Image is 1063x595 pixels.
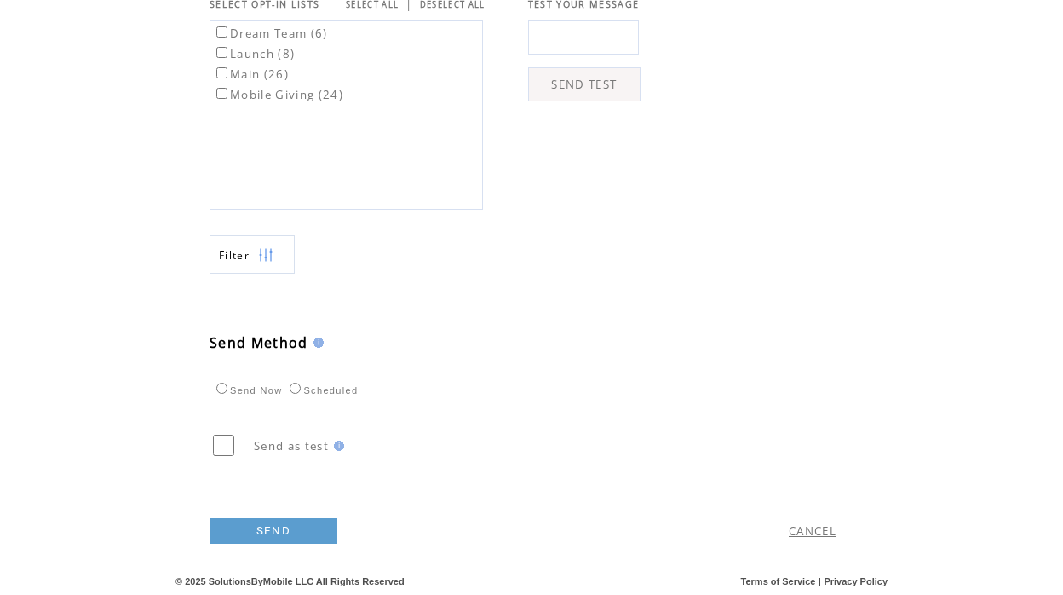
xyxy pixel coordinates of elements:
input: Send Now [216,383,227,394]
span: Show filters [219,248,250,263]
span: Send as test [254,438,329,453]
input: Scheduled [290,383,301,394]
label: Dream Team (6) [213,26,328,41]
input: Dream Team (6) [216,26,227,38]
a: CANCEL [789,523,836,539]
img: filters.png [258,236,273,274]
span: Send Method [210,333,308,352]
a: SEND [210,518,337,544]
a: SEND TEST [528,67,641,101]
label: Launch (8) [213,46,295,61]
a: Privacy Policy [824,576,888,586]
label: Mobile Giving (24) [213,87,343,102]
img: help.gif [308,338,324,348]
input: Launch (8) [216,47,227,58]
a: Filter [210,235,295,274]
span: | [819,576,821,586]
span: © 2025 SolutionsByMobile LLC All Rights Reserved [175,576,405,586]
img: help.gif [329,441,344,451]
a: Terms of Service [741,576,816,586]
label: Scheduled [285,385,358,396]
input: Mobile Giving (24) [216,88,227,99]
input: Main (26) [216,67,227,78]
label: Send Now [212,385,282,396]
label: Main (26) [213,66,289,82]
